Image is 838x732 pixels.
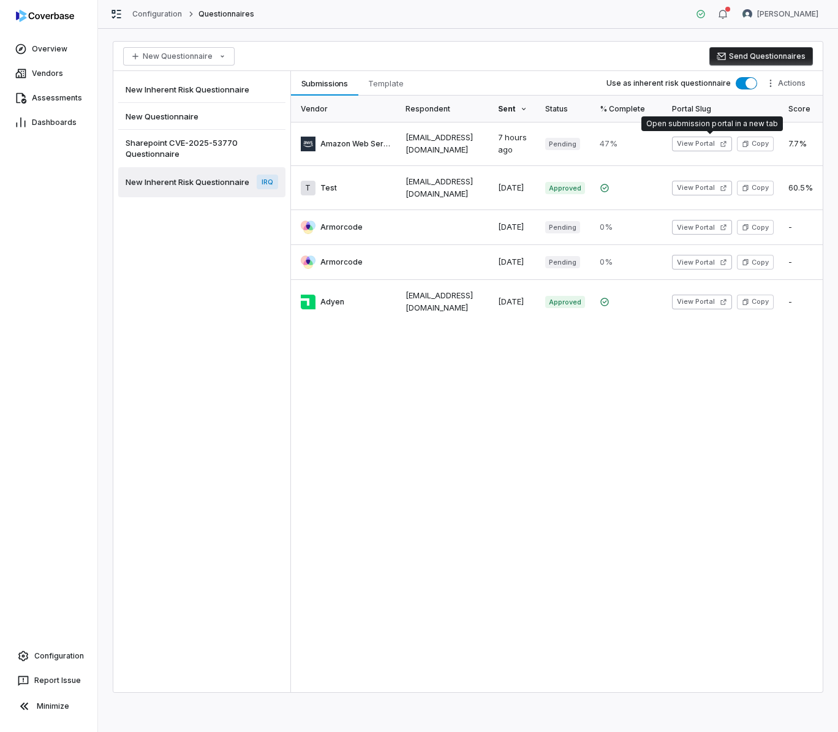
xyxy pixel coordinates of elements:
[5,645,92,667] a: Configuration
[672,255,732,270] button: View Portal
[126,84,249,95] span: New Inherent Risk Questionnaire
[672,96,774,122] div: Portal Slug
[126,176,249,187] span: New Inherent Risk Questionnaire
[132,9,183,19] a: Configuration
[781,210,823,245] td: -
[672,181,732,195] button: View Portal
[5,670,92,692] button: Report Issue
[737,181,774,195] button: Copy
[126,111,198,122] span: New Questionnaire
[781,245,823,280] td: -
[788,96,813,122] div: Score
[123,47,235,66] button: New Questionnaire
[126,137,278,159] span: Sharepoint CVE-2025-53770 Questionnaire
[198,9,255,19] span: Questionnaires
[296,75,353,91] span: Submissions
[672,137,732,151] button: View Portal
[600,96,657,122] div: % Complete
[545,96,585,122] div: Status
[672,220,732,235] button: View Portal
[398,280,491,324] td: [EMAIL_ADDRESS][DOMAIN_NAME]
[118,130,285,167] a: Sharepoint CVE-2025-53770 Questionnaire
[781,122,823,166] td: 7.7%
[2,38,95,60] a: Overview
[398,122,491,166] td: [EMAIL_ADDRESS][DOMAIN_NAME]
[257,175,278,189] span: IRQ
[5,694,92,719] button: Minimize
[406,96,483,122] div: Respondent
[737,137,774,151] button: Copy
[2,87,95,109] a: Assessments
[781,280,823,324] td: -
[781,166,823,210] td: 60.5%
[742,9,752,19] img: Daniel Aranibar avatar
[757,9,818,19] span: [PERSON_NAME]
[498,96,530,122] div: Sent
[606,78,731,88] label: Use as inherent risk questionnaire
[2,111,95,134] a: Dashboards
[363,75,409,91] span: Template
[16,10,74,22] img: logo-D7KZi-bG.svg
[672,295,732,309] button: View Portal
[646,119,778,129] div: Open submission portal in a new tab
[762,74,813,92] button: More actions
[737,255,774,270] button: Copy
[118,103,285,130] a: New Questionnaire
[118,76,285,103] a: New Inherent Risk Questionnaire
[301,96,391,122] div: Vendor
[118,167,285,197] a: New Inherent Risk QuestionnaireIRQ
[398,166,491,210] td: [EMAIL_ADDRESS][DOMAIN_NAME]
[709,47,813,66] button: Send Questionnaires
[737,220,774,235] button: Copy
[2,62,95,85] a: Vendors
[737,295,774,309] button: Copy
[735,5,826,23] button: Daniel Aranibar avatar[PERSON_NAME]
